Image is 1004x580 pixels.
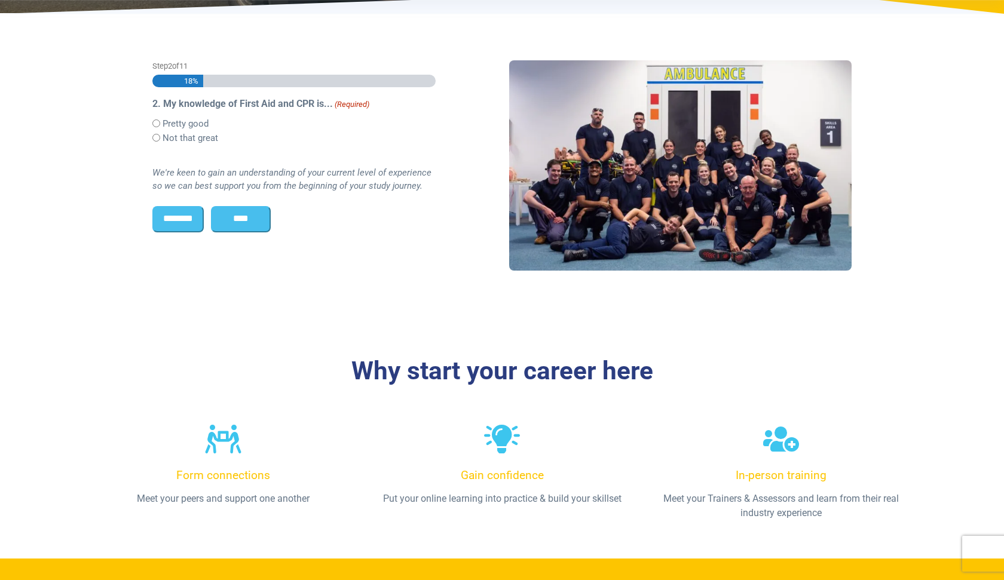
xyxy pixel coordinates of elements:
p: Step of [152,60,435,72]
span: In-person training [736,468,827,482]
i: We're keen to gain an understanding of your current level of experience so we can best support yo... [152,167,431,192]
span: 18% [183,75,198,87]
span: 2 [168,62,172,70]
label: Pretty good [163,117,209,131]
span: Form connections [176,468,270,482]
h3: Why start your career here [152,356,852,386]
span: (Required) [334,99,370,111]
p: Put your online learning into practice & build your skillset [379,492,625,506]
p: Meet your peers and support one another [100,492,346,506]
legend: 2. My knowledge of First Aid and CPR is... [152,97,435,111]
span: Gain confidence [461,468,544,482]
label: Not that great [163,131,218,145]
p: Meet your Trainers & Assessors and learn from their real industry experience [658,492,904,520]
span: 11 [179,62,188,70]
